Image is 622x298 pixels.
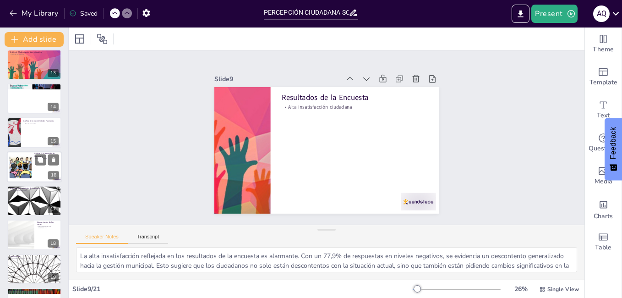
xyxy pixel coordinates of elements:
[585,160,622,193] div: Add images, graphics, shapes or video
[589,77,617,88] span: Template
[7,6,62,21] button: My Library
[35,222,46,233] button: Duplicate Slide
[5,32,64,47] button: Add slide
[593,44,614,55] span: Theme
[264,6,349,19] input: Insert title
[593,5,610,23] button: A Q
[585,61,622,94] div: Add ready made slides
[48,273,59,281] div: 19
[597,110,610,121] span: Text
[585,193,622,226] div: Add charts and graphs
[10,187,59,190] p: Gráfico 8: Cumplimiento de Promesas
[510,285,532,293] div: 26 %
[609,127,617,159] span: Feedback
[48,154,59,165] button: Delete Slide
[35,257,46,268] button: Duplicate Slide
[531,5,577,23] button: Present
[48,222,59,233] button: Delete Slide
[48,69,59,77] div: 13
[585,94,622,127] div: Add text boxes
[72,285,413,293] div: Slide 9 / 21
[10,50,59,53] p: Gráfico 4: Modernización Administrativa
[48,120,59,131] button: Delete Slide
[512,5,529,23] button: Export to PowerPoint
[10,87,59,89] p: Deficiencias en el TUPA
[7,117,61,148] div: 15
[76,234,128,244] button: Speaker Notes
[48,52,59,63] button: Delete Slide
[605,118,622,180] button: Feedback - Show survey
[10,85,59,88] p: Gráfico 5: TUPA
[10,258,59,259] p: Deficiencias en la gestión municipal
[23,123,59,125] p: Falta de orientación
[35,154,46,165] button: Duplicate Slide
[48,86,59,97] button: Delete Slide
[282,93,428,103] p: Resultados de la Encuesta
[48,205,59,213] div: 17
[594,211,613,221] span: Charts
[35,86,46,97] button: Duplicate Slide
[7,186,61,216] div: 17
[589,143,618,154] span: Questions
[7,254,61,284] div: 19
[7,50,61,80] div: 13
[585,127,622,160] div: Get real-time input from your audience
[48,239,59,248] div: 18
[48,257,59,268] button: Delete Slide
[10,189,59,191] p: Incumplimiento de promesas
[37,221,59,226] p: Interpretación de los Datos
[35,120,46,131] button: Duplicate Slide
[34,157,59,159] p: Supervisión limitada
[69,9,98,18] div: Saved
[10,53,59,55] p: Falta de modernización
[585,28,622,61] div: Change the overall theme
[48,137,59,145] div: 15
[585,226,622,259] div: Add a table
[48,171,59,179] div: 16
[35,52,46,63] button: Duplicate Slide
[214,75,340,83] div: Slide 9
[34,152,59,157] p: Gráfico 7: Supervisión de Proyectos
[595,243,611,253] span: Table
[10,292,59,294] p: Mejoras necesarias en la gestión
[48,188,59,199] button: Delete Slide
[595,177,612,187] span: Media
[72,32,87,46] div: Layout
[10,255,59,258] p: Conclusiones
[7,220,61,250] div: 18
[282,103,428,110] p: Alta insatisfacción ciudadana
[48,103,59,111] div: 14
[547,286,579,293] span: Single View
[35,188,46,199] button: Duplicate Slide
[10,289,59,292] p: Recomendaciones
[7,83,61,114] div: 14
[593,6,610,22] div: A Q
[7,151,62,182] div: 16
[128,234,169,244] button: Transcript
[76,247,577,272] textarea: La alta insatisfacción reflejada en los resultados de la encuesta es alarmante. Con un 77,9% de r...
[97,33,108,44] span: Position
[23,120,59,122] p: Gráfico 6: Conocimiento de Funciones
[37,225,59,228] p: Déficit estructural en la administración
